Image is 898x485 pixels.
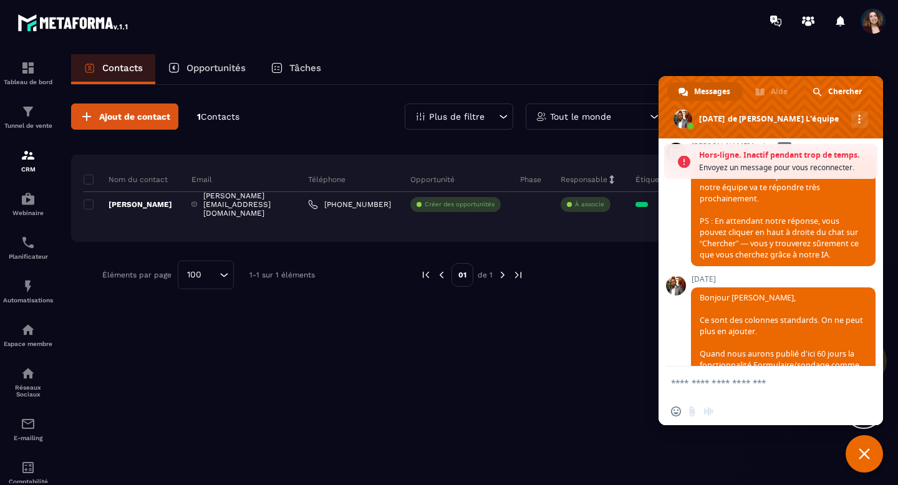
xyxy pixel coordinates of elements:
[186,62,246,74] p: Opportunités
[846,435,883,473] a: Fermer le chat
[249,271,315,279] p: 1-1 sur 1 éléments
[700,292,863,426] span: Bonjour [PERSON_NAME], Ce sont des colonnes standards. On ne peut plus en ajouter. Quand nous aur...
[84,199,172,209] p: [PERSON_NAME]
[21,416,36,431] img: email
[21,322,36,337] img: automations
[575,200,604,209] p: À associe
[21,60,36,75] img: formation
[308,175,345,185] p: Téléphone
[201,112,239,122] span: Contacts
[258,54,334,84] a: Tâches
[828,82,862,101] span: Chercher
[21,279,36,294] img: automations
[478,270,493,280] p: de 1
[21,191,36,206] img: automations
[497,269,508,281] img: next
[436,269,447,281] img: prev
[3,95,53,138] a: formationformationTunnel de vente
[3,384,53,398] p: Réseaux Sociaux
[3,182,53,226] a: automationsautomationsWebinaire
[561,175,607,185] p: Responsable
[3,122,53,129] p: Tunnel de vente
[691,275,876,284] span: [DATE]
[3,166,53,173] p: CRM
[3,313,53,357] a: automationsautomationsEspace membre
[71,54,155,84] a: Contacts
[84,175,168,185] p: Nom du contact
[550,112,611,121] p: Tout le monde
[420,269,432,281] img: prev
[3,407,53,451] a: emailemailE-mailing
[429,112,485,121] p: Plus de filtre
[155,54,258,84] a: Opportunités
[667,82,743,101] a: Messages
[21,460,36,475] img: accountant
[3,79,53,85] p: Tableau de bord
[451,263,473,287] p: 01
[699,161,871,174] span: Envoyez un message pour vous reconnecter.
[520,175,541,185] p: Phase
[801,82,874,101] a: Chercher
[3,478,53,485] p: Comptabilité
[3,269,53,313] a: automationsautomationsAutomatisations
[21,148,36,163] img: formation
[17,11,130,34] img: logo
[671,367,846,398] textarea: Entrez votre message...
[699,149,871,161] span: Hors-ligne. Inactif pendant trop de temps.
[694,82,730,101] span: Messages
[183,268,206,282] span: 100
[308,199,391,209] a: [PHONE_NUMBER]
[21,366,36,381] img: social-network
[21,104,36,119] img: formation
[21,235,36,250] img: scheduler
[191,175,212,185] p: Email
[3,297,53,304] p: Automatisations
[206,268,216,282] input: Search for option
[3,209,53,216] p: Webinaire
[635,175,673,185] p: Étiquettes
[71,103,178,130] button: Ajout de contact
[3,51,53,95] a: formationformationTableau de bord
[289,62,321,74] p: Tâches
[410,175,455,185] p: Opportunité
[102,62,143,74] p: Contacts
[3,226,53,269] a: schedulerschedulerPlanificateur
[513,269,524,281] img: next
[178,261,234,289] div: Search for option
[197,111,239,123] p: 1
[3,253,53,260] p: Planificateur
[3,340,53,347] p: Espace membre
[102,271,171,279] p: Éléments par page
[671,406,681,416] span: Insérer un emoji
[3,435,53,441] p: E-mailing
[425,200,495,209] p: Créer des opportunités
[3,138,53,182] a: formationformationCRM
[99,110,170,123] span: Ajout de contact
[3,357,53,407] a: social-networksocial-networkRéseaux Sociaux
